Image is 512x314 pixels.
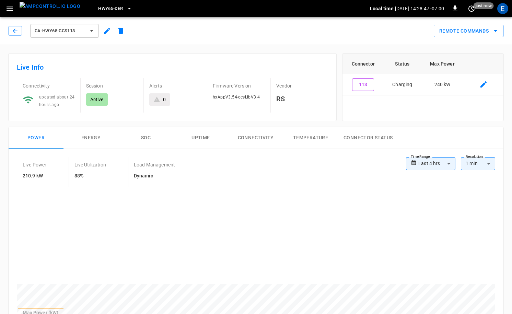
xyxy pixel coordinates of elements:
[466,154,483,160] label: Resolution
[95,2,135,15] button: HWY65-DER
[23,172,47,180] h6: 210.9 kW
[283,127,338,149] button: Temperature
[370,5,394,12] p: Local time
[134,161,175,168] p: Load Management
[35,27,85,35] span: ca-hwy65-ccs113
[497,3,508,14] div: profile-icon
[418,157,455,170] div: Last 4 hrs
[98,5,123,13] span: HWY65-DER
[384,54,421,74] th: Status
[434,25,504,37] div: remote commands options
[213,95,260,100] span: hxAppV3.54-ccsLibV3.4
[352,78,374,91] button: 113
[276,82,328,89] p: Vendor
[63,127,118,149] button: Energy
[213,82,265,89] p: Firmware Version
[20,2,80,11] img: ampcontrol.io logo
[74,172,106,180] h6: 88%
[411,154,430,160] label: Time Range
[149,82,201,89] p: Alerts
[384,74,421,95] td: Charging
[9,127,63,149] button: Power
[276,93,328,104] h6: RS
[23,161,47,168] p: Live Power
[163,96,166,103] div: 0
[118,127,173,149] button: SOC
[90,96,104,103] p: Active
[30,24,99,38] button: ca-hwy65-ccs113
[461,157,495,170] div: 1 min
[395,5,444,12] p: [DATE] 14:28:47 -07:00
[23,82,75,89] p: Connectivity
[474,2,494,9] span: just now
[421,54,464,74] th: Max Power
[39,95,74,107] span: updated about 24 hours ago
[342,54,384,74] th: Connector
[74,161,106,168] p: Live Utilization
[338,127,398,149] button: Connector Status
[86,82,138,89] p: Session
[228,127,283,149] button: Connectivity
[342,54,503,95] table: connector table
[466,3,477,14] button: set refresh interval
[173,127,228,149] button: Uptime
[134,172,175,180] h6: Dynamic
[434,25,504,37] button: Remote Commands
[17,62,328,73] h6: Live Info
[421,74,464,95] td: 240 kW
